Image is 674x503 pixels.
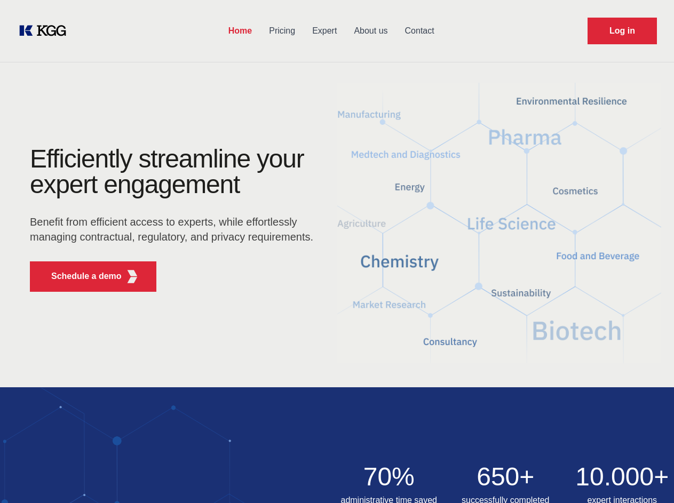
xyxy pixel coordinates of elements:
a: Pricing [260,17,304,45]
img: KGG Fifth Element RED [337,69,662,377]
p: Benefit from efficient access to experts, while effortlessly managing contractual, regulatory, an... [30,214,320,244]
a: Home [220,17,260,45]
h2: 70% [337,464,441,490]
p: Schedule a demo [51,270,122,283]
a: About us [345,17,396,45]
img: KGG Fifth Element RED [125,270,139,283]
a: Request Demo [588,18,657,44]
h2: 650+ [454,464,558,490]
a: KOL Knowledge Platform: Talk to Key External Experts (KEE) [17,22,75,39]
h1: Efficiently streamline your expert engagement [30,146,320,197]
a: Contact [397,17,443,45]
a: Expert [304,17,345,45]
button: Schedule a demoKGG Fifth Element RED [30,261,156,292]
